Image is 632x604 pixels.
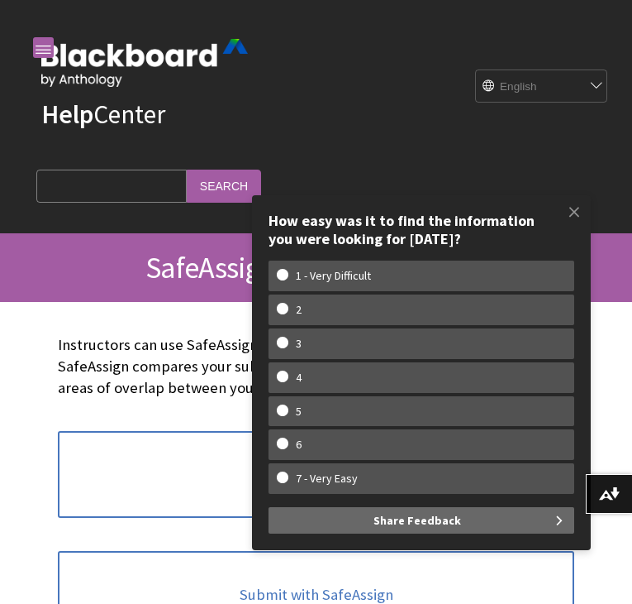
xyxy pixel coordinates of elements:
select: Site Language Selector [476,70,592,103]
a: Get Started [58,431,574,519]
input: Search [187,170,261,202]
w-span: 4 [277,371,321,385]
p: Instructors can use SafeAssign to check submitted assignments for originality. SafeAssign compare... [58,334,574,400]
w-span: 7 - Very Easy [277,472,377,486]
button: Share Feedback [268,507,574,534]
a: HelpCenter [41,98,165,131]
span: SafeAssign Help for Students [145,249,487,286]
w-span: 6 [277,438,321,452]
span: Share Feedback [373,507,461,534]
div: How easy was it to find the information you were looking for [DATE]? [268,212,574,247]
w-span: 1 - Very Difficult [277,269,390,283]
w-span: 3 [277,337,321,351]
w-span: 5 [277,405,321,419]
strong: Help [41,98,93,131]
img: Blackboard by Anthology [41,39,248,87]
w-span: 2 [277,303,321,317]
